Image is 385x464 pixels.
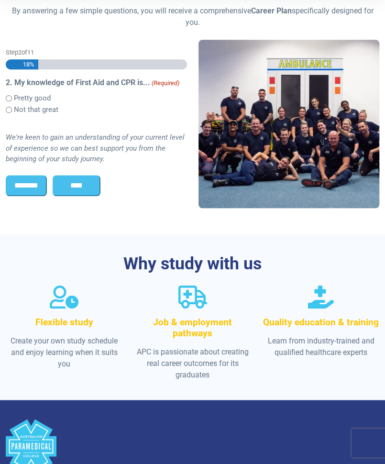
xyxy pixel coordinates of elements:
label: Pretty good [14,93,51,104]
strong: Career Plan [251,6,292,15]
span: Quality education & training [263,317,379,328]
span: 11 [27,49,34,56]
p: Step of [6,48,187,57]
span: Job & employment pathways [153,317,232,339]
span: 2 [18,49,22,56]
p: By answering a few simple questions, you will receive a comprehensive specifically designed for you. [6,5,379,28]
h3: Why study with us [6,254,379,274]
span: 18% [22,59,34,69]
p: Create your own study schedule and enjoy learning when it suits you [6,335,122,370]
p: Learn from industry-trained and qualified healthcare experts [263,335,379,358]
i: We're keen to gain an understanding of your current level of experience so we can best support yo... [6,133,185,163]
p: APC is passionate about creating real career outcomes for its graduates [134,346,251,381]
span: Flexible study [35,317,93,328]
label: Not that great [14,104,58,115]
span: (Required) [151,78,180,88]
legend: 2. My knowledge of First Aid and CPR is... [6,77,187,88]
